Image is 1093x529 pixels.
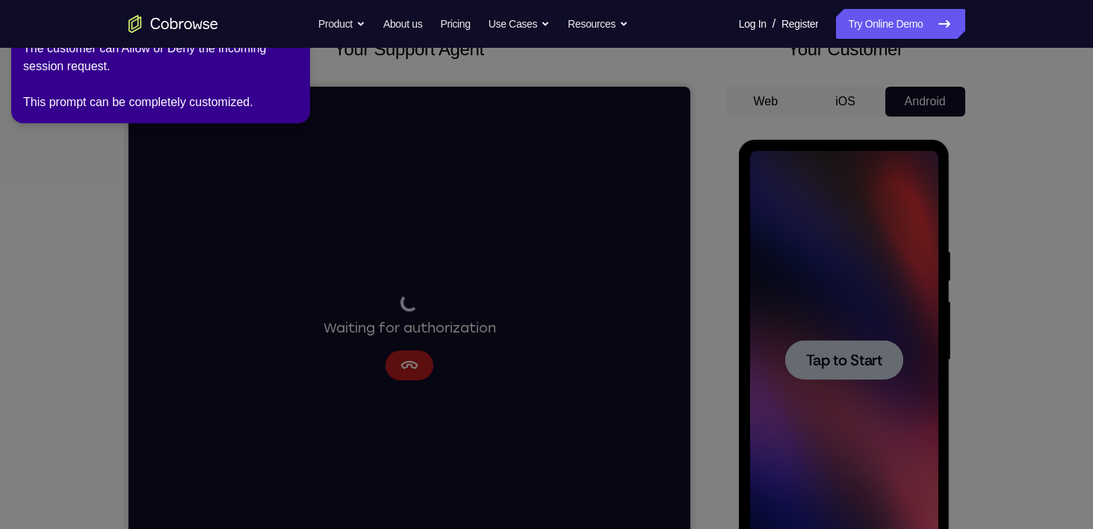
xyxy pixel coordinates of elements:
a: Go to the home page [129,15,218,33]
div: The customer can Allow or Deny the incoming session request. This prompt can be completely custom... [23,40,298,111]
button: Cancel [257,264,305,294]
a: About us [383,9,422,39]
div: Waiting for authorization [195,207,368,252]
span: / [772,15,775,33]
a: Log In [739,9,767,39]
a: Pricing [440,9,470,39]
button: Tap to Start [46,200,164,240]
button: Resources [568,9,628,39]
a: Register [781,9,818,39]
span: Tap to Start [67,213,143,228]
a: Try Online Demo [836,9,964,39]
button: Use Cases [489,9,550,39]
button: Product [318,9,365,39]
